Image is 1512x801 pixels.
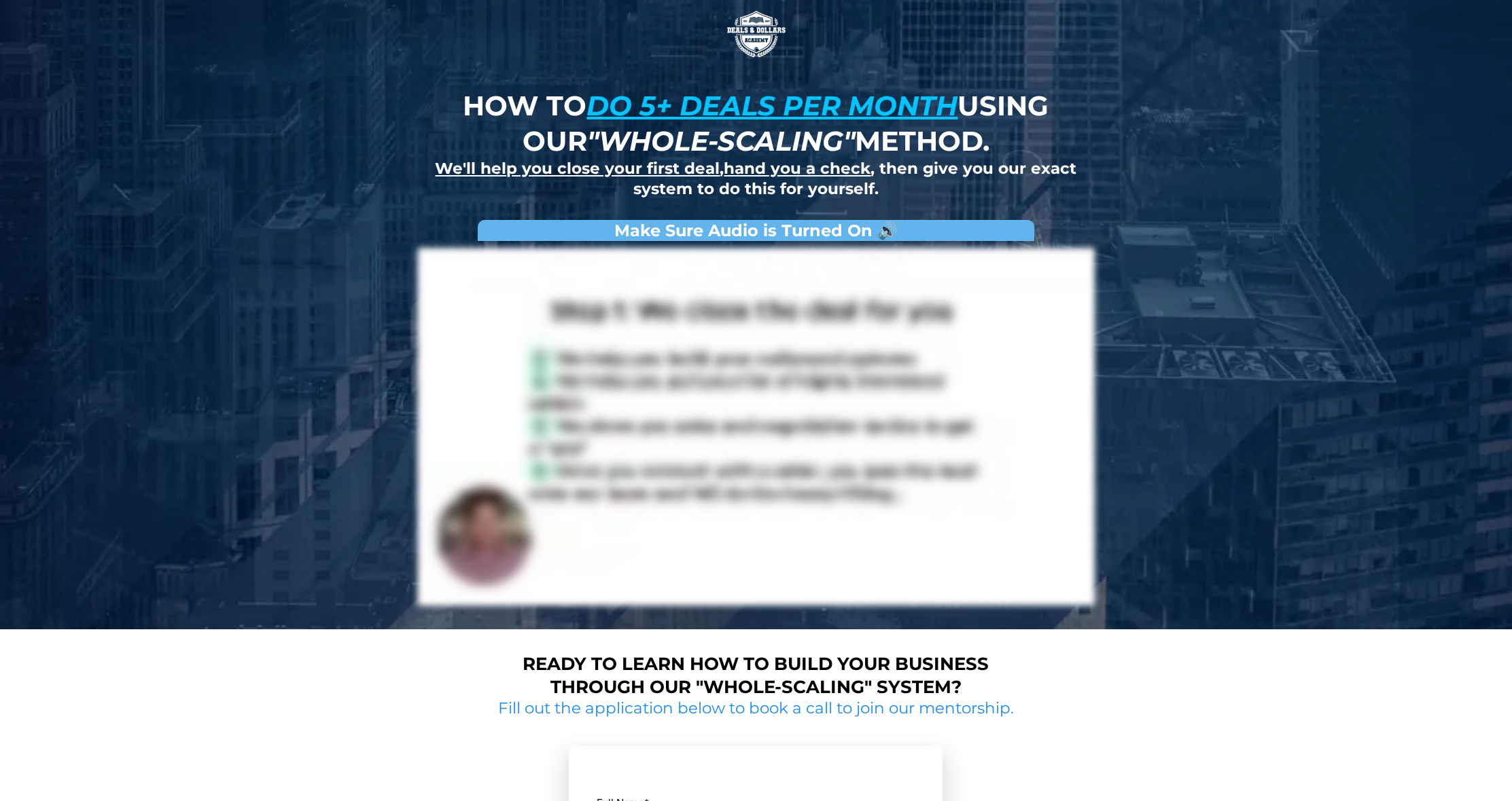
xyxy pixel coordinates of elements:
[587,124,855,157] em: "whole-scaling"
[523,653,989,698] strong: Ready to learn how to build your business through our "whole-scaling" system?
[435,159,1076,198] strong: , , then give you our exact system to do this for yourself.
[463,89,1049,157] strong: How to using our method.
[586,89,957,122] u: do 5+ deals per month
[493,698,1019,719] h2: Fill out the application below to book a call to join our mentorship.
[724,159,871,178] u: hand you a check
[614,221,898,240] strong: Make Sure Audio is Turned On 🔊
[435,159,720,178] u: We'll help you close your first deal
